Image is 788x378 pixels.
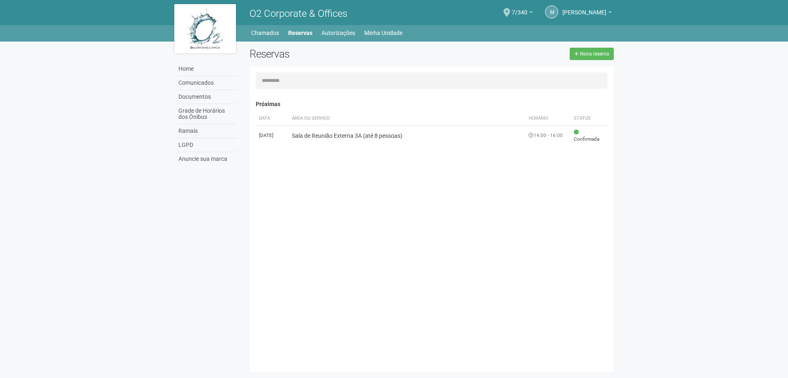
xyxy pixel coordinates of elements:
[580,51,609,57] span: Nova reserva
[562,1,606,16] span: MONIQUE
[574,129,604,143] span: Confirmada
[250,8,347,19] span: O2 Corporate & Offices
[176,124,237,138] a: Ramais
[174,4,236,53] img: logo.jpg
[176,76,237,90] a: Comunicados
[256,112,289,125] th: Data
[176,152,237,166] a: Anuncie sua marca
[289,125,526,146] td: Sala de Reunião Externa 3A (até 8 pessoas)
[525,125,571,146] td: 14:00 - 16:00
[251,27,279,39] a: Chamados
[571,112,608,125] th: Status
[364,27,402,39] a: Minha Unidade
[176,138,237,152] a: LGPD
[321,27,355,39] a: Autorizações
[256,101,608,107] h4: Próximas
[512,1,527,16] span: 7/340
[570,48,614,60] a: Nova reserva
[525,112,571,125] th: Horário
[512,10,533,17] a: 7/340
[545,5,558,19] a: M
[176,90,237,104] a: Documentos
[176,104,237,124] a: Grade de Horários dos Ônibus
[250,48,425,60] h2: Reservas
[562,10,612,17] a: [PERSON_NAME]
[289,112,526,125] th: Área ou Serviço
[288,27,312,39] a: Reservas
[256,125,289,146] td: [DATE]
[176,62,237,76] a: Home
